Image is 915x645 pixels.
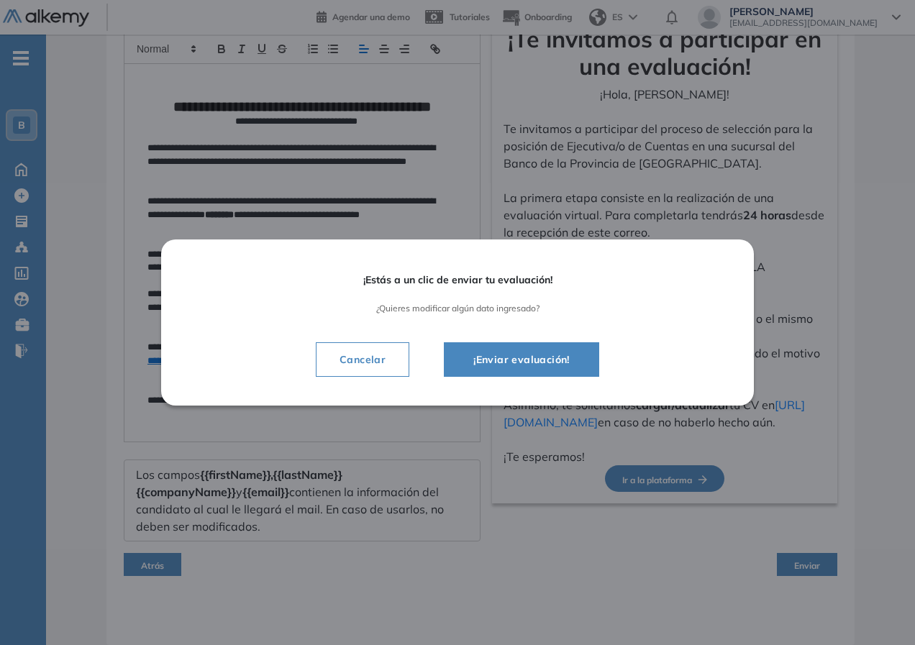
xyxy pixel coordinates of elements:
span: ¡Estás a un clic de enviar tu evaluación! [201,274,714,286]
button: ¡Enviar evaluación! [444,342,599,377]
button: Cancelar [316,342,409,377]
span: ¿Quieres modificar algún dato ingresado? [201,303,714,314]
span: Cancelar [328,351,397,368]
span: ¡Enviar evaluación! [462,351,581,368]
